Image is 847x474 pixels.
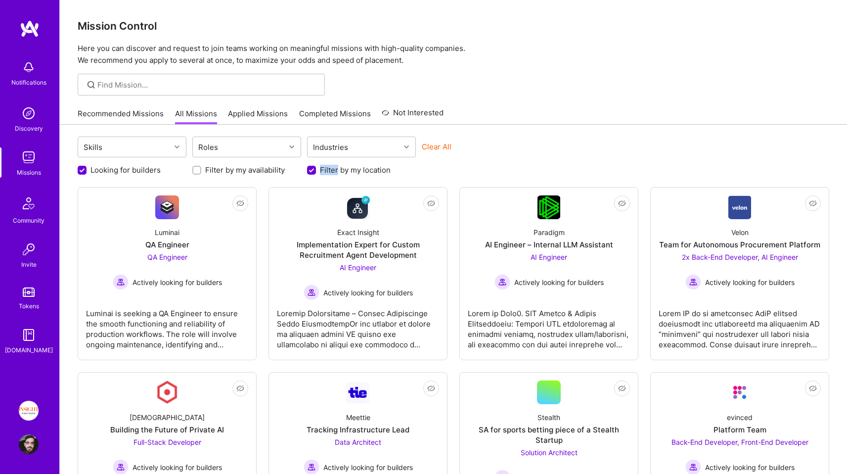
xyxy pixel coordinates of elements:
img: Company Logo [155,380,179,404]
div: Team for Autonomous Procurement Platform [659,239,820,250]
span: Actively looking for builders [133,462,222,473]
span: Back-End Developer, Front-End Developer [671,438,808,446]
div: Tokens [19,301,39,311]
span: AI Engineer [531,253,567,261]
div: QA Engineer [145,239,189,250]
span: AI Engineer [340,263,376,272]
img: Actively looking for builders [304,284,319,300]
div: Lorem IP do si ametconsec AdiP elitsed doeiusmodt inc utlaboreetd ma aliquaenim AD “minimveni” qu... [659,300,821,350]
label: Looking for builders [90,165,161,175]
a: Company LogoLuminaiQA EngineerQA Engineer Actively looking for buildersActively looking for build... [86,195,248,352]
i: icon EyeClosed [236,199,244,207]
span: Actively looking for builders [323,462,413,473]
a: Recommended Missions [78,108,164,125]
div: [DEMOGRAPHIC_DATA] [130,412,205,423]
div: Luminai is seeking a QA Engineer to ensure the smooth functioning and reliability of production w... [86,300,248,350]
div: Community [13,215,45,226]
img: tokens [23,287,35,297]
div: Exact Insight [337,227,379,237]
span: Actively looking for builders [705,462,795,473]
div: Skills [81,140,105,154]
i: icon EyeClosed [809,384,817,392]
i: icon EyeClosed [618,384,626,392]
a: Company LogoVelonTeam for Autonomous Procurement Platform2x Back-End Developer, AI Engineer Activ... [659,195,821,352]
i: icon EyeClosed [427,384,435,392]
span: QA Engineer [147,253,187,261]
a: Company LogoExact InsightImplementation Expert for Custom Recruitment Agent DevelopmentAI Enginee... [277,195,439,352]
i: icon EyeClosed [618,199,626,207]
div: Platform Team [713,425,766,435]
span: Actively looking for builders [323,287,413,298]
i: icon EyeClosed [809,199,817,207]
img: Company Logo [728,380,752,404]
a: Applied Missions [228,108,288,125]
p: Here you can discover and request to join teams working on meaningful missions with high-quality ... [78,43,829,66]
i: icon SearchGrey [86,79,97,91]
button: Clear All [422,142,451,152]
span: Full-Stack Developer [134,438,201,446]
a: All Missions [175,108,217,125]
img: Invite [19,239,39,259]
img: Company Logo [155,195,179,219]
img: Company Logo [728,195,752,219]
div: Stealth [537,412,560,423]
div: Velon [731,227,749,237]
img: Company Logo [346,195,370,219]
div: Luminai [155,227,179,237]
i: icon EyeClosed [427,199,435,207]
div: Lorem ip Dolo0. SIT Ametco & Adipis Elitseddoeiu: Tempori UTL etdoloremag al enimadmi veniamq, no... [468,300,630,350]
div: Paradigm [534,227,565,237]
a: Insight Partners: Data & AI - Sourcing [16,401,41,421]
span: 2x Back-End Developer, AI Engineer [682,253,798,261]
span: Actively looking for builders [514,277,604,287]
img: bell [19,57,39,77]
label: Filter by my location [320,165,391,175]
img: Actively looking for builders [685,274,701,290]
label: Filter by my availability [205,165,285,175]
div: Notifications [11,77,46,88]
div: [DOMAIN_NAME] [5,345,53,355]
div: Meettie [346,412,370,423]
div: Industries [311,140,351,154]
a: Company LogoParadigmAI Engineer – Internal LLM AssistantAI Engineer Actively looking for builders... [468,195,630,352]
a: Completed Missions [299,108,371,125]
img: Community [17,191,41,215]
img: User Avatar [19,434,39,454]
span: Actively looking for builders [133,277,222,287]
span: Solution Architect [521,448,578,457]
h3: Mission Control [78,20,829,32]
img: logo [20,20,40,38]
div: SA for sports betting piece of a Stealth Startup [468,425,630,445]
div: Tracking Infrastructure Lead [307,425,409,435]
i: icon Chevron [289,144,294,149]
div: evinced [727,412,753,423]
i: icon Chevron [175,144,179,149]
img: discovery [19,103,39,123]
img: Actively looking for builders [113,274,129,290]
span: Actively looking for builders [705,277,795,287]
img: Insight Partners: Data & AI - Sourcing [19,401,39,421]
img: Company Logo [537,195,561,219]
div: Building the Future of Private AI [110,425,224,435]
div: Missions [17,167,41,178]
div: AI Engineer – Internal LLM Assistant [485,239,613,250]
a: Not Interested [382,107,444,125]
img: Company Logo [346,382,370,403]
img: teamwork [19,147,39,167]
div: Loremip Dolorsitame – Consec Adipiscinge Seddo EiusmodtempOr inc utlabor et dolore ma aliquaen ad... [277,300,439,350]
img: Actively looking for builders [494,274,510,290]
input: Find Mission... [97,80,317,90]
div: Invite [21,259,37,270]
div: Roles [196,140,221,154]
i: icon EyeClosed [236,384,244,392]
div: Discovery [15,123,43,134]
span: Data Architect [335,438,381,446]
img: guide book [19,325,39,345]
div: Implementation Expert for Custom Recruitment Agent Development [277,239,439,260]
i: icon Chevron [404,144,409,149]
a: User Avatar [16,434,41,454]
